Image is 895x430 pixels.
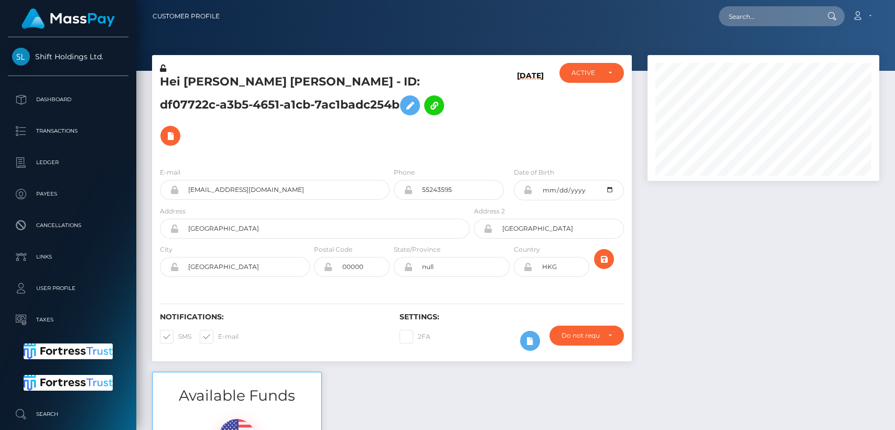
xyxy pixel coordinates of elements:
[474,207,505,216] label: Address 2
[394,245,440,254] label: State/Province
[571,69,599,77] div: ACTIVE
[314,245,352,254] label: Postal Code
[8,212,128,239] a: Cancellations
[160,207,186,216] label: Address
[160,168,180,177] label: E-mail
[8,149,128,176] a: Ledger
[8,244,128,270] a: Links
[153,5,220,27] a: Customer Profile
[549,326,623,346] button: Do not require
[8,87,128,113] a: Dashboard
[8,307,128,333] a: Taxes
[400,330,430,343] label: 2FA
[160,313,384,321] h6: Notifications:
[24,343,113,359] img: Fortress Trust
[12,249,124,265] p: Links
[394,168,415,177] label: Phone
[8,181,128,207] a: Payees
[12,123,124,139] p: Transactions
[12,155,124,170] p: Ledger
[8,118,128,144] a: Transactions
[8,401,128,427] a: Search
[160,330,191,343] label: SMS
[12,281,124,296] p: User Profile
[24,375,113,391] img: Fortress Trust
[160,245,172,254] label: City
[12,92,124,107] p: Dashboard
[8,275,128,302] a: User Profile
[517,71,544,155] h6: [DATE]
[160,74,464,151] h5: Hei [PERSON_NAME] [PERSON_NAME] - ID: df07722c-a3b5-4651-a1cb-7ac1badc254b
[400,313,623,321] h6: Settings:
[12,48,30,66] img: Shift Holdings Ltd.
[12,218,124,233] p: Cancellations
[12,406,124,422] p: Search
[719,6,817,26] input: Search...
[153,385,321,406] h3: Available Funds
[200,330,239,343] label: E-mail
[12,312,124,328] p: Taxes
[562,331,599,340] div: Do not require
[514,168,554,177] label: Date of Birth
[21,8,115,29] img: MassPay Logo
[12,186,124,202] p: Payees
[514,245,540,254] label: Country
[559,63,623,83] button: ACTIVE
[8,52,128,61] span: Shift Holdings Ltd.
